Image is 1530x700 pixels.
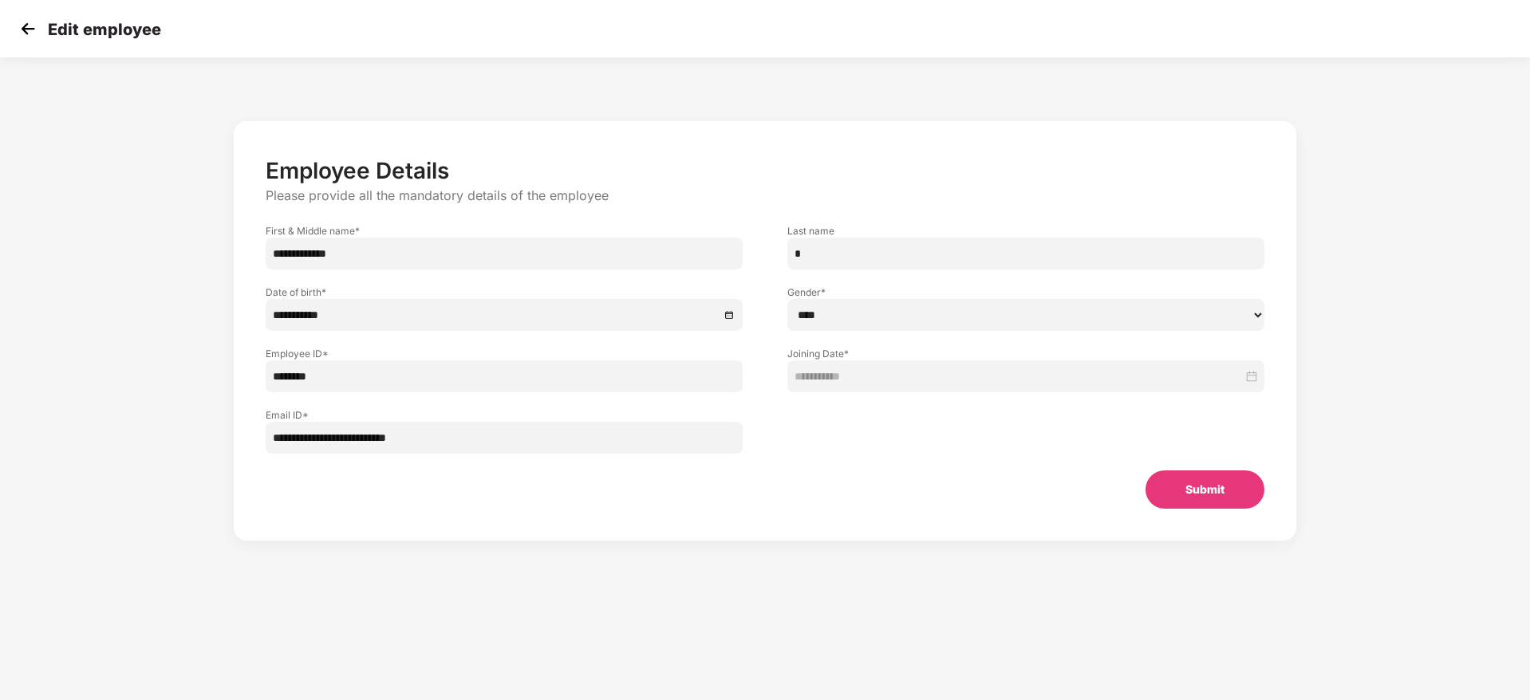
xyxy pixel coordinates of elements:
[787,224,1264,238] label: Last name
[1146,470,1264,509] button: Submit
[266,187,1264,204] p: Please provide all the mandatory details of the employee
[787,285,1264,299] label: Gender
[16,17,40,41] img: svg+xml;base64,PHN2ZyB4bWxucz0iaHR0cDovL3d3dy53My5vcmcvMjAwMC9zdmciIHdpZHRoPSIzMCIgaGVpZ2h0PSIzMC...
[266,285,743,299] label: Date of birth
[266,347,743,360] label: Employee ID
[48,20,161,39] p: Edit employee
[266,224,743,238] label: First & Middle name
[266,157,1264,184] p: Employee Details
[266,408,743,422] label: Email ID
[787,347,1264,360] label: Joining Date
